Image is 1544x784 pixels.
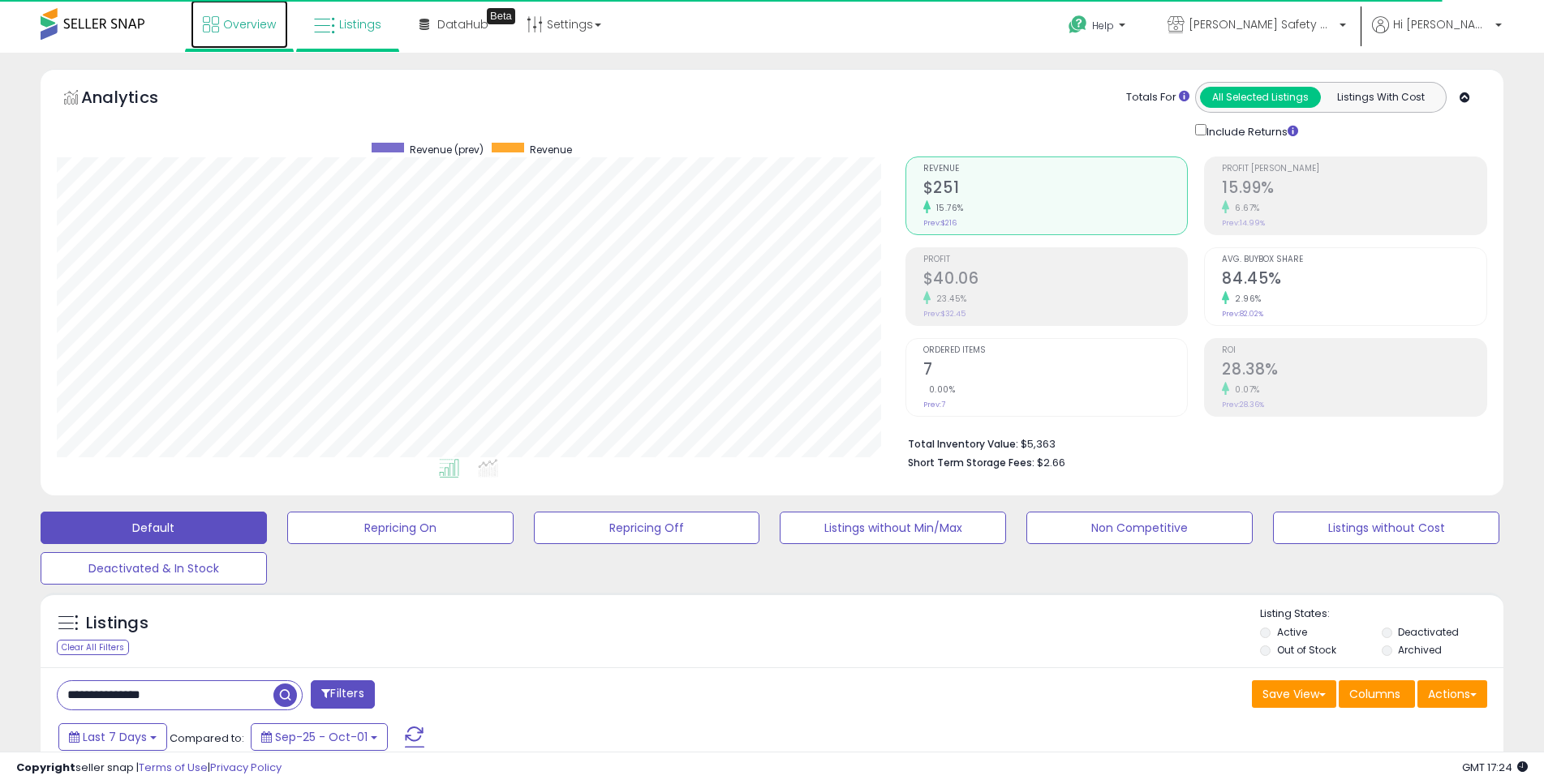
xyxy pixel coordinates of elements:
[16,760,282,776] div: seller snap | |
[311,680,374,709] button: Filters
[1222,400,1264,409] small: Prev: 28.36%
[437,16,488,32] span: DataHub
[410,143,484,156] span: Revenue (prev)
[1222,218,1265,228] small: Prev: 14.99%
[908,437,1018,451] b: Total Inventory Value:
[908,433,1475,452] li: $5,363
[58,723,167,751] button: Last 7 Days
[923,360,1188,382] h2: 7
[83,729,147,745] span: Last 7 Days
[923,383,956,396] small: 0.00%
[1068,15,1088,35] i: Get Help
[931,202,964,214] small: 15.76%
[780,512,1006,544] button: Listings without Min/Max
[1222,360,1486,382] h2: 28.38%
[908,456,1034,469] b: Short Term Storage Fees:
[923,346,1188,355] span: Ordered Items
[86,612,148,635] h5: Listings
[1339,680,1415,708] button: Columns
[251,723,388,751] button: Sep-25 - Oct-01
[287,512,514,544] button: Repricing On
[1092,19,1114,32] span: Help
[1222,255,1486,264] span: Avg. Buybox Share
[1126,90,1189,105] div: Totals For
[923,255,1188,264] span: Profit
[1273,512,1499,544] button: Listings without Cost
[170,730,244,746] span: Compared to:
[41,552,267,585] button: Deactivated & In Stock
[1222,346,1486,355] span: ROI
[1398,625,1459,639] label: Deactivated
[487,8,515,24] div: Tooltip anchor
[923,400,945,409] small: Prev: 7
[923,269,1188,291] h2: $40.06
[210,760,282,775] a: Privacy Policy
[1222,309,1263,319] small: Prev: 82.02%
[1320,87,1441,108] button: Listings With Cost
[1037,455,1065,470] span: $2.66
[275,729,368,745] span: Sep-25 - Oct-01
[530,143,572,156] span: Revenue
[923,165,1188,174] span: Revenue
[923,178,1188,200] h2: $251
[57,640,129,655] div: Clear All Filters
[339,16,381,32] span: Listings
[534,512,760,544] button: Repricing Off
[1222,269,1486,291] h2: 84.45%
[1417,680,1487,708] button: Actions
[1183,121,1317,140] div: Include Returns
[1026,512,1253,544] button: Non Competitive
[931,293,967,305] small: 23.45%
[1462,760,1528,775] span: 2025-10-9 17:24 GMT
[1277,625,1307,639] label: Active
[923,218,957,228] small: Prev: $216
[1398,643,1442,657] label: Archived
[1222,165,1486,174] span: Profit [PERSON_NAME]
[1393,16,1490,32] span: Hi [PERSON_NAME]
[41,512,267,544] button: Default
[223,16,276,32] span: Overview
[139,760,208,775] a: Terms of Use
[1252,680,1336,708] button: Save View
[1229,383,1260,396] small: 0.07%
[1056,2,1142,53] a: Help
[1372,16,1502,53] a: Hi [PERSON_NAME]
[1260,606,1503,622] p: Listing States:
[1200,87,1321,108] button: All Selected Listings
[1277,643,1336,657] label: Out of Stock
[1229,202,1260,214] small: 6.67%
[81,86,190,113] h5: Analytics
[16,760,75,775] strong: Copyright
[923,309,966,319] small: Prev: $32.45
[1222,178,1486,200] h2: 15.99%
[1189,16,1335,32] span: [PERSON_NAME] Safety & Supply
[1229,293,1262,305] small: 2.96%
[1349,686,1400,702] span: Columns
